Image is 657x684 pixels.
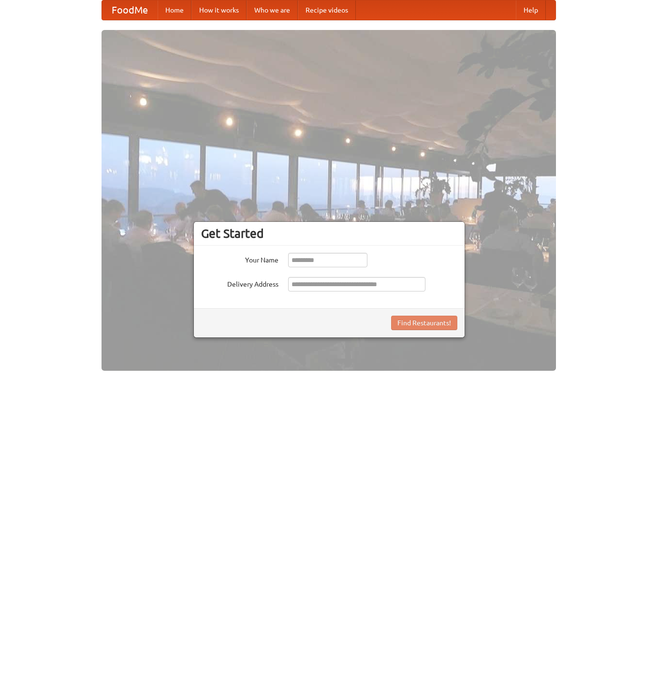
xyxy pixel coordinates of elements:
[201,277,278,289] label: Delivery Address
[191,0,247,20] a: How it works
[201,226,457,241] h3: Get Started
[298,0,356,20] a: Recipe videos
[201,253,278,265] label: Your Name
[247,0,298,20] a: Who we are
[102,0,158,20] a: FoodMe
[516,0,546,20] a: Help
[158,0,191,20] a: Home
[391,316,457,330] button: Find Restaurants!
